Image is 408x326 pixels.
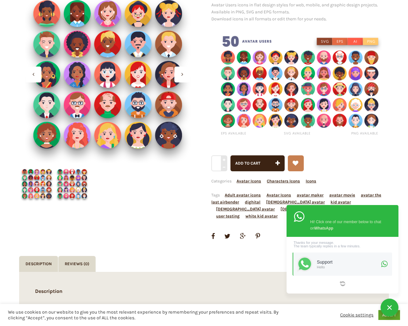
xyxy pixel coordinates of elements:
[216,214,240,218] a: user testing
[331,200,351,204] a: kid avatar
[340,312,374,318] a: Cookie settings
[211,179,316,183] span: Categories
[225,193,261,197] a: Adult avatar icons
[317,259,379,265] div: Support
[19,166,55,202] img: Avatar Users Icons
[245,214,278,218] a: white kid avatar
[297,193,324,197] a: avatar maker
[267,179,300,183] a: Characters Icons
[245,200,260,204] a: dighital
[211,27,389,145] img: Avatar Users icons png/svg/eps
[280,207,351,211] a: [DEMOGRAPHIC_DATA] avatar icons
[378,310,400,320] a: ACCEPT
[314,226,333,230] strong: WhatsApp
[317,265,379,269] div: Hello
[211,2,389,23] p: Avatar Users icons in flat design styles for web, mobile, and graphic design projects. Available ...
[230,155,285,171] button: Add to cart
[216,207,275,211] a: [DEMOGRAPHIC_DATA] avatar
[58,256,96,272] a: Reviews (0)
[55,166,90,202] img: AvatarUsers Icons Cover
[293,252,392,276] a: SupportHello
[306,179,316,183] a: Icons
[19,256,58,272] a: Description
[329,193,355,197] a: avatar movie
[235,161,260,166] span: Add to cart
[293,241,392,248] div: Thanks for your message. The team typically replies in a few minutes.
[310,217,385,231] div: Hi! Click one of our member below to chat on
[266,200,325,204] a: [DEMOGRAPHIC_DATA] avatar
[237,179,261,183] a: Avatar Icons
[211,193,381,218] span: Tags
[211,155,226,171] input: Qty
[266,193,291,197] a: Avatar Icons
[8,309,282,321] div: We use cookies on our website to give you the most relevant experience by remembering your prefer...
[35,288,373,295] h2: Description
